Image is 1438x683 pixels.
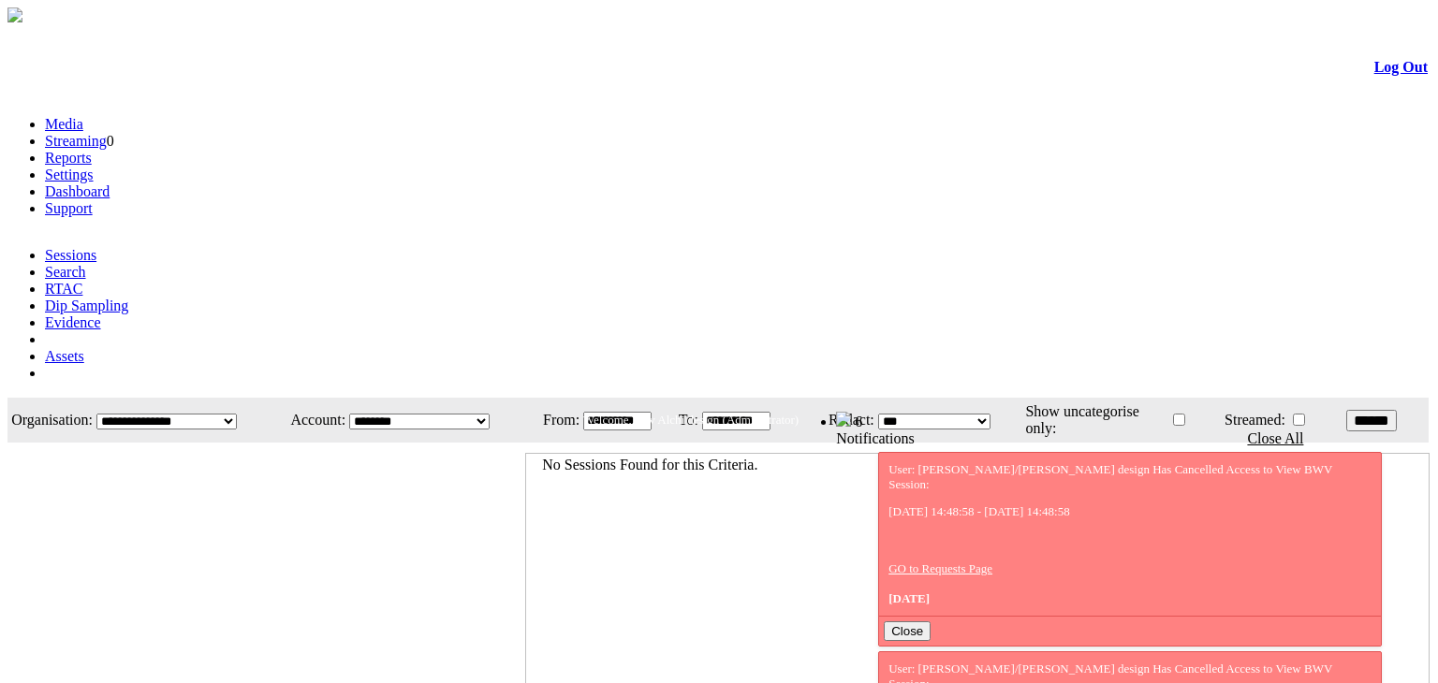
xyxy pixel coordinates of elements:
a: Settings [45,167,94,182]
a: Assets [45,348,84,364]
a: Streaming [45,133,107,149]
a: Sessions [45,247,96,263]
a: Reports [45,150,92,166]
img: bell25.png [836,412,851,427]
img: arrow-3.png [7,7,22,22]
a: RTAC [45,281,82,297]
a: GO to Requests Page [888,561,992,575]
span: No Sessions Found for this Criteria. [542,457,757,472]
a: Dip Sampling [45,298,128,313]
button: Close [884,621,931,641]
td: Organisation: [9,400,94,441]
p: [DATE] 14:48:58 - [DATE] 14:48:58 [888,504,1372,519]
td: Account: [275,400,346,441]
td: From: [533,400,580,441]
a: Evidence [45,314,101,330]
div: User: [PERSON_NAME]/[PERSON_NAME] design Has Cancelled Access to View BWV Session: [888,462,1372,606]
span: 6 [855,414,862,429]
a: Dashboard [45,183,110,199]
span: Welcome, Nav Alchi design (Administrator) [583,413,799,427]
a: Log Out [1374,59,1428,75]
a: Media [45,116,83,132]
span: 0 [107,133,114,149]
a: Support [45,200,93,216]
a: Close All [1247,430,1303,446]
a: Search [45,264,86,280]
div: Notifications [836,430,1391,447]
span: [DATE] [888,591,930,605]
